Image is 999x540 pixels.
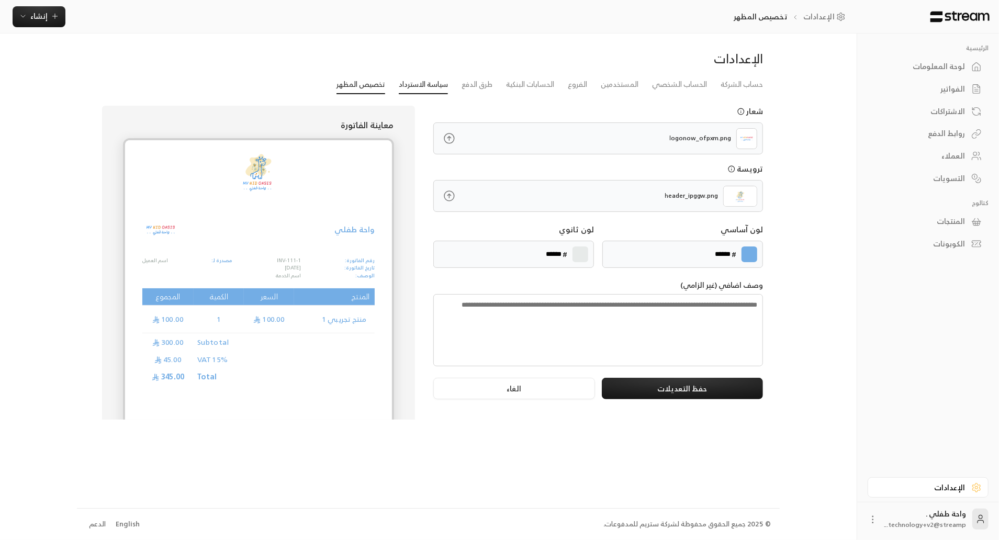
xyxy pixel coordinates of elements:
[868,146,989,166] a: العملاء
[652,75,707,94] a: الحساب الشخصي
[244,288,294,306] th: السعر
[142,351,194,368] td: 45.00
[142,368,194,385] td: 345.00
[433,50,763,67] div: الإعدادات
[881,61,965,72] div: لوحة المعلومات
[728,165,735,173] svg: يجب أن يكون حجم الشعار اقل من 1MB, الملفات المقبولة هيا PNG و JPG
[868,57,989,77] a: لوحة المعلومات
[665,192,719,200] p: header_ipggw.png
[568,75,587,94] a: الفروع
[868,123,989,144] a: روابط الدفع
[868,44,989,52] p: الرئيسية
[868,211,989,232] a: المنتجات
[881,128,965,139] div: روابط الدفع
[194,368,244,385] td: Total
[868,79,989,99] a: الفواتير
[142,288,375,386] table: Products Preview
[884,519,966,530] span: technology+v2@streamp...
[723,186,757,207] img: header
[603,519,771,530] div: © 2025 جميع الحقوق محفوظة لشركة ستريم للمدفوعات.
[602,378,763,399] button: حفظ التعديلات
[732,249,737,260] p: #
[142,306,194,333] td: 100.00
[13,6,65,27] button: إنشاء
[881,173,965,184] div: التسويات
[721,224,763,235] p: لون آساسي
[334,224,375,235] p: واحة طفلي
[506,75,554,94] a: الحسابات البنكية
[563,249,568,260] p: #
[344,264,375,272] p: تاريخ الفاتورة:
[194,333,244,351] td: Subtotal
[85,515,109,534] a: الدعم
[868,168,989,188] a: التسويات
[123,119,394,131] p: معاينة الفاتورة
[734,12,849,22] nav: breadcrumb
[601,75,638,94] a: المستخدمين
[142,333,194,351] td: 300.00
[142,211,179,248] img: Logo
[214,314,224,324] span: 1
[881,482,965,493] div: الإعدادات
[746,106,763,117] p: شعار
[336,75,385,94] a: تخصيص المظهر
[344,272,375,280] p: الوصف:
[803,12,849,22] a: الإعدادات
[881,239,965,249] div: الكوبونات
[881,84,965,94] div: الفواتير
[868,234,989,254] a: الكوبونات
[929,11,991,22] img: Logo
[194,288,244,306] th: الكمية
[142,257,168,265] p: اسم العميل
[721,75,763,94] a: حساب الشركة
[276,257,301,265] p: INV-111-1
[739,131,755,147] img: Logo
[670,134,732,143] p: logonow_ofpxm.png
[868,477,989,498] a: الإعدادات
[433,378,594,399] button: الغاء
[737,108,745,115] svg: يجب أن يكون حجم الشعار اقل من 1MB, الملفات المقبولة هيا PNG و JPG
[884,509,966,530] div: واحة طفلي .
[211,257,232,265] p: مصدرة لـ:
[276,272,301,280] p: اسم الخدمة
[734,12,788,22] p: تخصيص المظهر
[344,257,375,265] p: رقم الفاتورة:
[462,75,492,94] a: طرق الدفع
[881,151,965,161] div: العملاء
[433,279,763,290] p: وصف اضافي (غير الزامي)
[142,288,194,306] th: المجموع
[294,288,375,306] th: المنتج
[294,306,375,333] td: منتج تجريبي 1
[125,140,391,203] img: header_ipggw.png
[30,9,48,22] span: إنشاء
[559,224,594,235] p: لون ثانوي
[881,216,965,227] div: المنتجات
[194,351,244,368] td: VAT 15%
[399,75,448,94] a: سياسة الاسترداد
[868,199,989,207] p: كتالوج
[244,306,294,333] td: 100.00
[737,163,763,175] p: ترويسة
[116,519,140,530] div: English
[881,106,965,117] div: الاشتراكات
[868,101,989,121] a: الاشتراكات
[276,264,301,272] p: [DATE]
